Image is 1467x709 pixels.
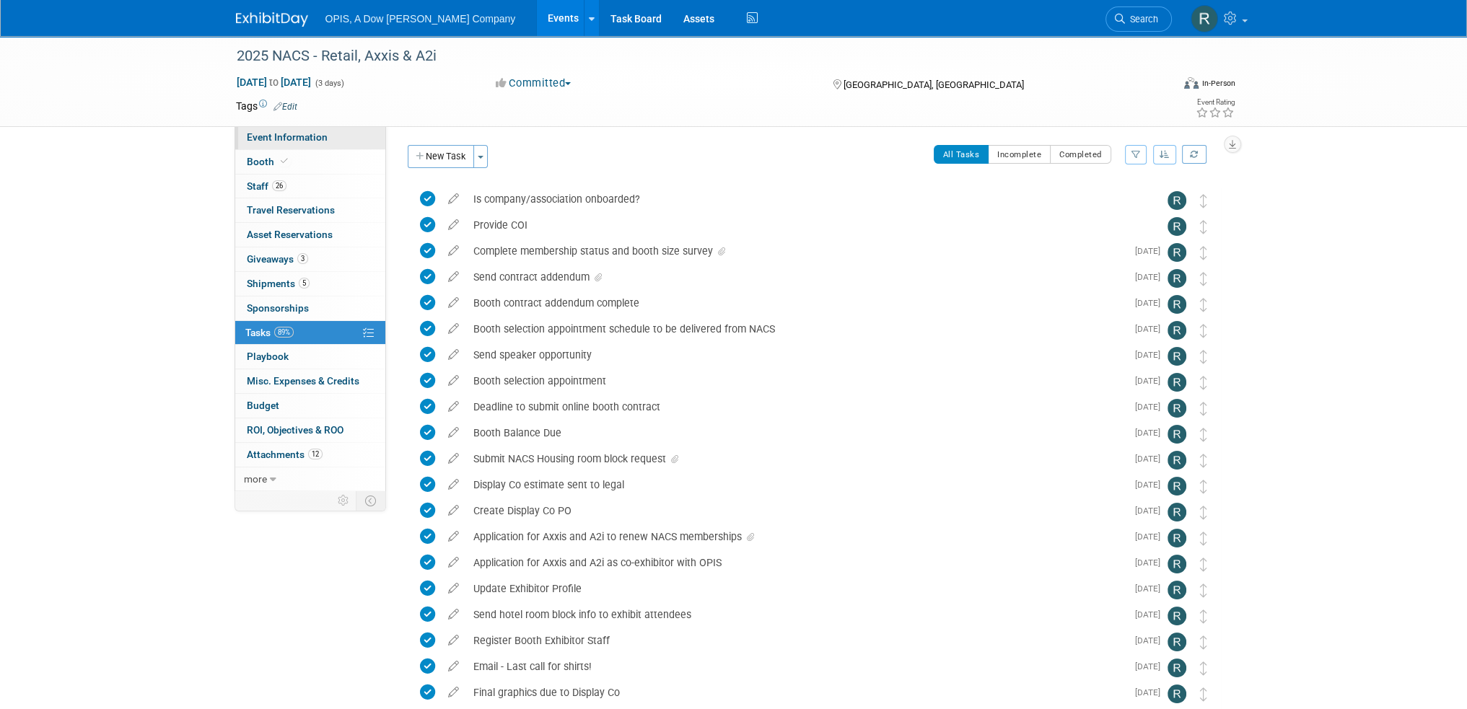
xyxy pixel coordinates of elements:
td: Tags [236,99,297,113]
img: Renee Ortner [1168,217,1186,236]
a: Misc. Expenses & Credits [235,369,385,393]
span: Asset Reservations [247,229,333,240]
img: Renee Ortner [1168,425,1186,444]
img: Renee Ortner [1168,347,1186,366]
span: Tasks [245,327,294,338]
a: Search [1105,6,1172,32]
div: Send contract addendum [466,265,1126,289]
span: OPIS, A Dow [PERSON_NAME] Company [325,13,516,25]
a: edit [441,452,466,465]
span: [DATE] [1135,635,1168,646]
a: edit [441,374,466,387]
i: Move task [1200,558,1207,571]
a: Shipments5 [235,272,385,296]
img: Renee Ortner [1168,684,1186,703]
span: Budget [247,400,279,411]
i: Move task [1200,376,1207,389]
div: Deadline to submit online booth contract [466,395,1126,419]
i: Move task [1200,194,1207,208]
span: 89% [274,327,294,338]
img: Renee Ortner [1191,5,1218,32]
a: edit [441,582,466,595]
img: ExhibitDay [236,12,308,27]
a: Travel Reservations [235,198,385,222]
div: In-Person [1201,78,1235,89]
button: Committed [491,76,577,91]
div: Display Co estimate sent to legal [466,472,1126,497]
i: Move task [1200,480,1207,493]
div: Application for Axxis and A2i as co-exhibitor with OPIS [466,550,1126,575]
img: Renee Ortner [1168,269,1186,288]
a: Giveaways3 [235,247,385,271]
span: 26 [272,180,286,191]
i: Move task [1200,506,1207,519]
span: [DATE] [1135,661,1168,671]
a: edit [441,634,466,647]
i: Booth reservation complete [281,157,288,165]
a: edit [441,296,466,309]
span: ROI, Objectives & ROO [247,424,343,436]
button: Incomplete [988,145,1051,164]
img: Renee Ortner [1168,581,1186,599]
span: Booth [247,156,291,167]
i: Move task [1200,454,1207,467]
a: edit [441,608,466,621]
span: 3 [297,253,308,264]
img: Renee Ortner [1168,607,1186,625]
button: All Tasks [934,145,989,164]
span: Travel Reservations [247,204,335,216]
div: Booth selection appointment [466,369,1126,393]
span: [DATE] [1135,558,1168,568]
div: Booth contract addendum complete [466,291,1126,315]
i: Move task [1200,246,1207,260]
a: edit [441,426,466,439]
a: edit [441,245,466,257]
span: [DATE] [1135,350,1168,360]
span: [DATE] [1135,480,1168,490]
a: more [235,467,385,491]
div: Submit NACS Housing room block request [466,446,1126,471]
span: [DATE] [1135,298,1168,308]
span: [DATE] [1135,246,1168,256]
i: Move task [1200,402,1207,415]
a: edit [441,530,466,543]
span: Staff [247,180,286,192]
img: Renee Ortner [1168,529,1186,547]
a: Sponsorships [235,296,385,320]
span: Shipments [247,278,310,289]
div: Is company/association onboarded? [466,187,1139,211]
a: edit [441,478,466,491]
img: Renee Ortner [1168,477,1186,496]
a: Edit [273,102,297,112]
img: Format-Inperson.png [1184,77,1199,89]
span: [DATE] [1135,428,1168,438]
div: Booth Balance Due [466,420,1126,445]
a: Staff26 [235,175,385,198]
span: [DATE] [1135,324,1168,334]
a: Event Information [235,125,385,149]
div: Send speaker opportunity [466,343,1126,367]
span: Attachments [247,449,323,460]
a: edit [441,219,466,232]
img: Renee Ortner [1168,399,1186,418]
a: edit [441,504,466,517]
i: Move task [1200,324,1207,338]
div: Provide COI [466,213,1139,237]
a: edit [441,400,466,413]
td: Personalize Event Tab Strip [331,491,356,510]
span: [DATE] [1135,454,1168,464]
span: 5 [299,278,310,289]
span: [DATE] [1135,506,1168,516]
i: Move task [1200,298,1207,312]
div: Create Display Co PO [466,498,1126,523]
a: Budget [235,394,385,418]
button: Completed [1050,145,1111,164]
span: [DATE] [1135,687,1168,697]
a: Asset Reservations [235,223,385,247]
div: Event Rating [1195,99,1234,106]
span: Giveaways [247,253,308,265]
div: Complete membership status and booth size survey [466,239,1126,263]
a: Tasks89% [235,321,385,345]
span: [GEOGRAPHIC_DATA], [GEOGRAPHIC_DATA] [844,79,1024,90]
a: Playbook [235,345,385,369]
